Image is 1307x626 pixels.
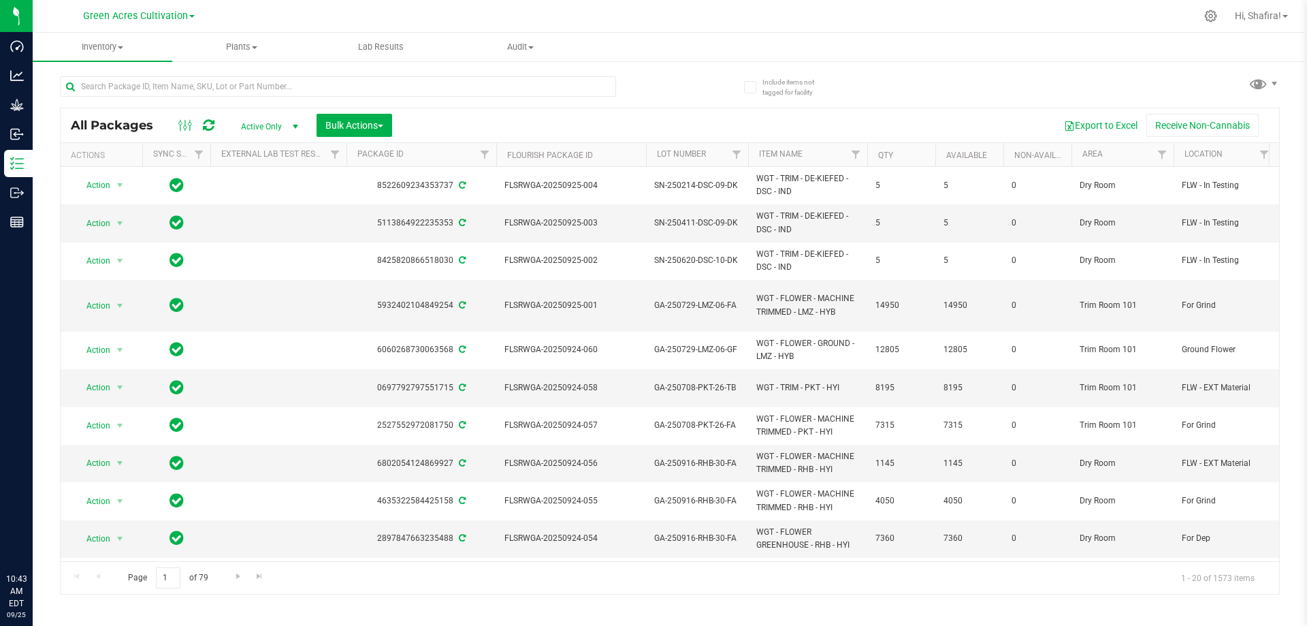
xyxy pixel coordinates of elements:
span: In Sync [170,378,184,397]
a: Audit [451,33,590,61]
span: In Sync [170,251,184,270]
span: select [112,378,129,397]
span: Page of 79 [116,567,219,589]
span: GA-250916-RHB-30-FA [654,457,740,470]
span: 0 [1012,495,1063,507]
span: FLW - In Testing [1182,254,1268,267]
span: FLSRWGA-20250924-057 [504,419,638,432]
a: Filter [1151,143,1174,166]
span: FLSRWGA-20250925-002 [504,254,638,267]
span: 1145 [943,457,995,470]
a: Go to the next page [228,567,248,586]
span: Action [74,341,111,360]
span: 0 [1012,419,1063,432]
button: Receive Non-Cannabis [1146,114,1259,137]
span: Dry Room [1080,457,1165,470]
span: Sync from Compliance System [457,300,466,310]
span: select [112,529,129,548]
a: Non-Available [1014,151,1075,160]
div: 6802054124869927 [344,457,498,470]
span: WGT - TRIM - DE-KIEFED - DSC - IND [756,210,859,236]
span: Inventory [33,41,172,53]
span: select [112,341,129,360]
span: All Packages [71,118,167,133]
span: Trim Room 101 [1080,381,1165,394]
span: SN-250620-DSC-10-DK [654,254,740,267]
a: Package ID [357,149,404,159]
span: 5 [943,254,995,267]
span: WGT - FLOWER - MACHINE TRIMMED - LMZ - HYB [756,292,859,318]
span: 12805 [943,343,995,356]
span: Lab Results [340,41,422,53]
span: 8195 [943,381,995,394]
a: Qty [878,151,893,160]
span: GA-250916-RHB-30-FA [654,495,740,507]
span: Action [74,454,111,473]
span: Dry Room [1080,532,1165,545]
a: Inventory [33,33,172,61]
span: GA-250708-PKT-26-FA [654,419,740,432]
span: 0 [1012,299,1063,312]
span: 5 [875,254,927,267]
p: 10:43 AM EDT [6,573,27,610]
span: Green Acres Cultivation [83,10,188,22]
div: 2527552972081750 [344,419,498,432]
a: Area [1082,149,1103,159]
span: FLSRWGA-20250924-055 [504,495,638,507]
span: Sync from Compliance System [457,181,466,190]
inline-svg: Outbound [10,186,24,200]
span: 14950 [943,299,995,312]
span: select [112,416,129,435]
p: 09/25 [6,610,27,620]
span: FLSRWGA-20250924-058 [504,381,638,394]
span: FLW - In Testing [1182,179,1268,192]
iframe: Resource center unread badge [40,515,57,531]
span: 0 [1012,381,1063,394]
span: 8195 [875,381,927,394]
a: Filter [726,143,748,166]
span: In Sync [170,340,184,359]
div: 4635322584425158 [344,495,498,507]
span: 5 [875,217,927,230]
span: Dry Room [1080,495,1165,507]
div: 8425820866518030 [344,254,498,267]
a: Go to the last page [250,567,270,586]
span: 1 - 20 of 1573 items [1170,567,1265,588]
span: Sync from Compliance System [457,255,466,265]
a: Sync Status [153,149,206,159]
span: Sync from Compliance System [457,420,466,430]
span: 0 [1012,217,1063,230]
iframe: Resource center [14,517,54,558]
span: select [112,251,129,270]
span: 0 [1012,254,1063,267]
span: WGT - TRIM - DE-KIEFED - DSC - IND [756,172,859,198]
span: 12805 [875,343,927,356]
span: WGT - FLOWER - MACHINE TRIMMED - RHB - HYI [756,450,859,476]
span: 4050 [875,495,927,507]
span: select [112,296,129,315]
span: In Sync [170,529,184,548]
span: Action [74,296,111,315]
div: 8522609234353737 [344,179,498,192]
span: FLW - EXT Material [1182,381,1268,394]
div: Manage settings [1202,10,1219,22]
a: Filter [474,143,496,166]
input: 1 [156,567,180,589]
span: FLSRWGA-20250925-004 [504,179,638,192]
div: Actions [71,151,137,160]
inline-svg: Analytics [10,69,24,82]
div: 2897847663235488 [344,532,498,545]
span: Include items not tagged for facility [762,77,830,97]
span: GA-250729-LMZ-06-GF [654,343,740,356]
span: 0 [1012,343,1063,356]
span: 0 [1012,532,1063,545]
span: FLW - In Testing [1182,217,1268,230]
span: 4050 [943,495,995,507]
span: In Sync [170,213,184,232]
span: 7360 [875,532,927,545]
a: Location [1184,149,1223,159]
span: For Dep [1182,532,1268,545]
span: Action [74,492,111,511]
span: Sync from Compliance System [457,218,466,228]
span: Dry Room [1080,254,1165,267]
